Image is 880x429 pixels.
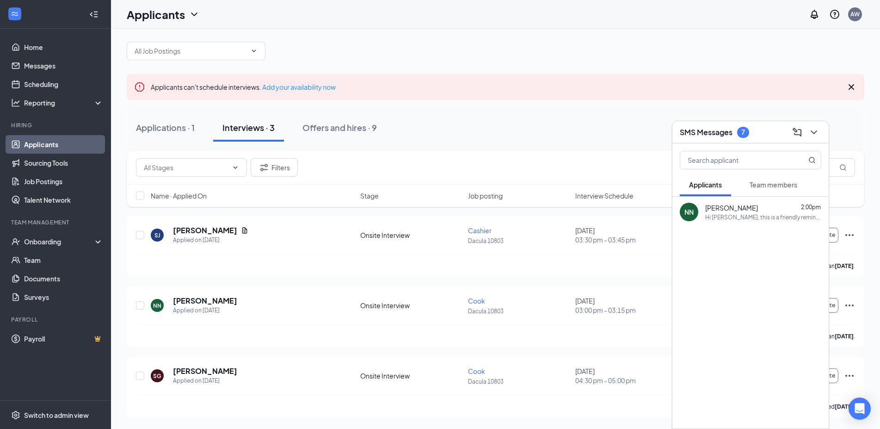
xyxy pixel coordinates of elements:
svg: Ellipses [844,370,855,381]
svg: Settings [11,410,20,420]
input: All Stages [144,162,228,173]
div: Interviews · 3 [222,122,275,133]
span: Team members [750,180,797,189]
b: [DATE] [835,403,854,410]
div: Applications · 1 [136,122,195,133]
a: Add your availability now [262,83,336,91]
a: Surveys [24,288,103,306]
div: Team Management [11,218,101,226]
div: Reporting [24,98,104,107]
div: Payroll [11,316,101,323]
b: [DATE] [835,333,854,340]
div: AW [850,10,860,18]
svg: Analysis [11,98,20,107]
div: 7 [741,128,745,136]
svg: MagnifyingGlass [808,156,816,164]
span: Cook [468,297,485,305]
span: Name · Applied On [151,191,207,200]
svg: Filter [258,162,270,173]
a: PayrollCrown [24,330,103,348]
div: Offers and hires · 9 [302,122,377,133]
svg: Error [134,81,145,93]
span: Stage [360,191,379,200]
div: [DATE] [575,296,677,315]
a: Applicants [24,135,103,154]
span: Cashier [468,226,492,235]
svg: MagnifyingGlass [839,164,847,171]
a: Job Postings [24,172,103,191]
p: Dacula 10803 [468,378,570,385]
a: Scheduling [24,75,103,93]
div: Switch to admin view [24,410,89,420]
span: Interview Schedule [575,191,634,200]
span: 03:30 pm - 03:45 pm [575,235,677,244]
div: Applied on [DATE] [173,306,237,315]
div: Applied on [DATE] [173,236,248,245]
input: All Job Postings [135,46,246,56]
div: [DATE] [575,367,677,385]
div: NN [684,207,694,217]
div: Hiring [11,121,101,129]
svg: ChevronDown [232,164,239,171]
div: Hi [PERSON_NAME], this is a friendly reminder. Your interview with [PERSON_NAME]'s for Cook at [S... [705,213,821,221]
div: Onsite Interview [360,230,462,240]
svg: Ellipses [844,300,855,311]
span: 03:00 pm - 03:15 pm [575,305,677,315]
b: [DATE] [835,262,854,269]
svg: Cross [846,81,857,93]
a: Home [24,38,103,56]
div: Applied on [DATE] [173,376,237,385]
div: Onsite Interview [360,301,462,310]
span: Applicants can't schedule interviews. [151,83,336,91]
h3: SMS Messages [680,127,732,137]
button: ChevronDown [806,125,821,140]
svg: Collapse [89,10,98,19]
div: SJ [154,231,160,239]
a: Talent Network [24,191,103,209]
span: 04:30 pm - 05:00 pm [575,376,677,385]
h1: Applicants [127,6,185,22]
div: NN [153,302,161,310]
a: Team [24,251,103,269]
div: [DATE] [575,226,677,244]
div: SG [153,372,161,380]
button: Filter Filters [251,158,298,177]
span: [PERSON_NAME] [705,203,758,212]
h5: [PERSON_NAME] [173,225,237,236]
p: Dacula 10803 [468,307,570,315]
a: Documents [24,269,103,288]
div: Open Intercom Messenger [849,398,871,420]
h5: [PERSON_NAME] [173,296,237,306]
svg: WorkstreamLogo [10,9,19,19]
span: Job posting [468,191,503,200]
span: 2:00pm [801,204,821,211]
a: Sourcing Tools [24,154,103,172]
svg: ChevronDown [250,47,258,55]
svg: ChevronDown [189,9,200,20]
p: Dacula 10803 [468,237,570,245]
div: Onboarding [24,237,95,246]
svg: Notifications [809,9,820,20]
input: Search applicant [680,151,790,169]
svg: QuestionInfo [829,9,840,20]
svg: ChevronDown [808,127,819,138]
span: Cook [468,367,485,375]
svg: UserCheck [11,237,20,246]
svg: Document [241,227,248,234]
h5: [PERSON_NAME] [173,366,237,376]
span: Applicants [689,180,722,189]
div: Onsite Interview [360,371,462,380]
svg: Ellipses [844,230,855,241]
svg: ComposeMessage [792,127,803,138]
a: Messages [24,56,103,75]
button: ComposeMessage [790,125,805,140]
